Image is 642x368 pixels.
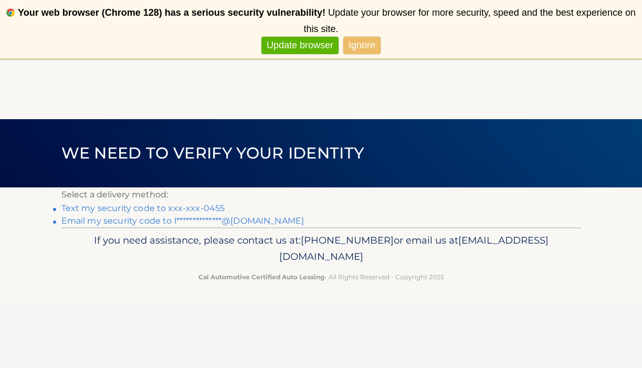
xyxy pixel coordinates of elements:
span: [PHONE_NUMBER] [301,234,394,246]
p: - All Rights Reserved - Copyright 2025 [68,271,574,282]
strong: Cal Automotive Certified Auto Leasing [198,273,324,281]
a: Text my security code to xxx-xxx-0455 [61,203,225,213]
b: Your web browser (Chrome 128) has a serious security vulnerability! [18,7,325,18]
span: We need to verify your identity [61,143,364,163]
p: Select a delivery method: [61,187,581,202]
span: Update your browser for more security, speed and the best experience on this site. [303,7,635,34]
a: Ignore [343,37,381,54]
p: If you need assistance, please contact us at: or email us at [68,232,574,266]
a: Update browser [261,37,339,54]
